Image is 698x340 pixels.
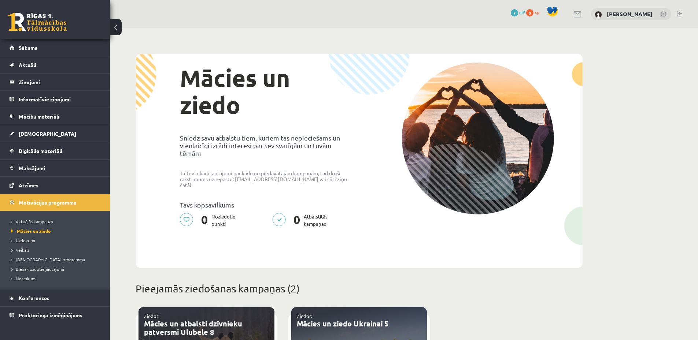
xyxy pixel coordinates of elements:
img: donation-campaign-image-5f3e0036a0d26d96e48155ce7b942732c76651737588babb5c96924e9bd6788c.png [402,62,554,214]
span: Noteikumi [11,276,37,281]
span: Aktuālās kampaņas [11,218,53,224]
p: Pieejamās ziedošanas kampaņas (2) [136,281,583,296]
span: [DEMOGRAPHIC_DATA] programma [11,257,85,262]
span: [DEMOGRAPHIC_DATA] [19,130,76,137]
a: Konferences [10,289,101,306]
span: Mācību materiāli [19,113,59,120]
a: Noteikumi [11,275,103,282]
a: Mācies un ziedo [11,228,103,234]
p: Ja Tev ir kādi jautājumi par kādu no piedāvātajām kampaņām, tad droši raksti mums uz e-pastu: [EM... [180,170,354,188]
a: Uzdevumi [11,237,103,244]
p: Tavs kopsavilkums [180,201,354,209]
a: 7 mP [511,9,525,15]
a: Digitālie materiāli [10,142,101,159]
h1: Mācies un ziedo [180,64,354,119]
a: Sākums [10,39,101,56]
span: 0 [197,213,211,228]
img: Nataļja Novikova [595,11,602,18]
a: [DEMOGRAPHIC_DATA] [10,125,101,142]
span: 0 [526,9,533,16]
span: Proktoringa izmēģinājums [19,312,82,318]
legend: Maksājumi [19,160,101,176]
span: Aktuāli [19,61,36,68]
a: Atzīmes [10,177,101,194]
span: Atzīmes [19,182,38,188]
span: Mācies un ziedo [11,228,51,234]
a: Veikals [11,247,103,253]
a: [PERSON_NAME] [607,10,653,18]
p: Noziedotie punkti [180,213,240,228]
span: xp [535,9,539,15]
a: Rīgas 1. Tālmācības vidusskola [8,13,67,31]
p: Sniedz savu atbalstu tiem, kuriem tas nepieciešams un vienlaicīgi izrādi interesi par sev svarīgā... [180,134,354,157]
span: Veikals [11,247,29,253]
a: Aktuāli [10,56,101,73]
a: Ziedot: [144,313,159,319]
a: Mācību materiāli [10,108,101,125]
a: Ziņojumi [10,74,101,90]
a: Maksājumi [10,160,101,176]
a: Motivācijas programma [10,194,101,211]
legend: Informatīvie ziņojumi [19,91,101,108]
a: Ziedot: [297,313,312,319]
span: Digitālie materiāli [19,147,62,154]
span: mP [519,9,525,15]
span: 0 [290,213,304,228]
span: Konferences [19,295,49,301]
p: Atbalstītās kampaņas [272,213,332,228]
span: Uzdevumi [11,238,35,243]
a: Proktoringa izmēģinājums [10,307,101,324]
legend: Ziņojumi [19,74,101,90]
a: Biežāk uzdotie jautājumi [11,266,103,272]
span: Biežāk uzdotie jautājumi [11,266,64,272]
a: Mācies un atbalsti dzīvnieku patversmi Ulubele 8 [144,319,242,337]
span: Motivācijas programma [19,199,77,206]
a: Mācies un ziedo Ukrainai 5 [297,319,388,328]
a: [DEMOGRAPHIC_DATA] programma [11,256,103,263]
span: Sākums [19,44,37,51]
a: Informatīvie ziņojumi [10,91,101,108]
span: 7 [511,9,518,16]
a: 0 xp [526,9,543,15]
a: Aktuālās kampaņas [11,218,103,225]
